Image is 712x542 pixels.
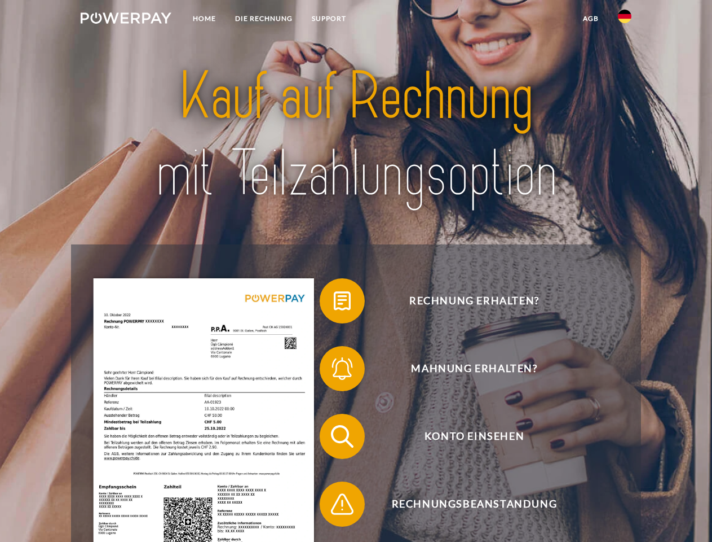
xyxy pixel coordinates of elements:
span: Rechnung erhalten? [336,278,612,324]
a: SUPPORT [302,8,356,29]
a: agb [573,8,608,29]
a: Home [183,8,225,29]
img: de [618,10,631,23]
img: qb_bell.svg [328,355,356,383]
button: Mahnung erhalten? [320,346,613,391]
span: Rechnungsbeanstandung [336,482,612,527]
img: qb_search.svg [328,422,356,451]
img: qb_bill.svg [328,287,356,315]
img: qb_warning.svg [328,490,356,518]
img: logo-powerpay-white.svg [81,12,171,24]
span: Konto einsehen [336,414,612,459]
img: title-powerpay_de.svg [108,54,604,216]
a: DIE RECHNUNG [225,8,302,29]
button: Rechnungsbeanstandung [320,482,613,527]
button: Rechnung erhalten? [320,278,613,324]
button: Konto einsehen [320,414,613,459]
span: Mahnung erhalten? [336,346,612,391]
